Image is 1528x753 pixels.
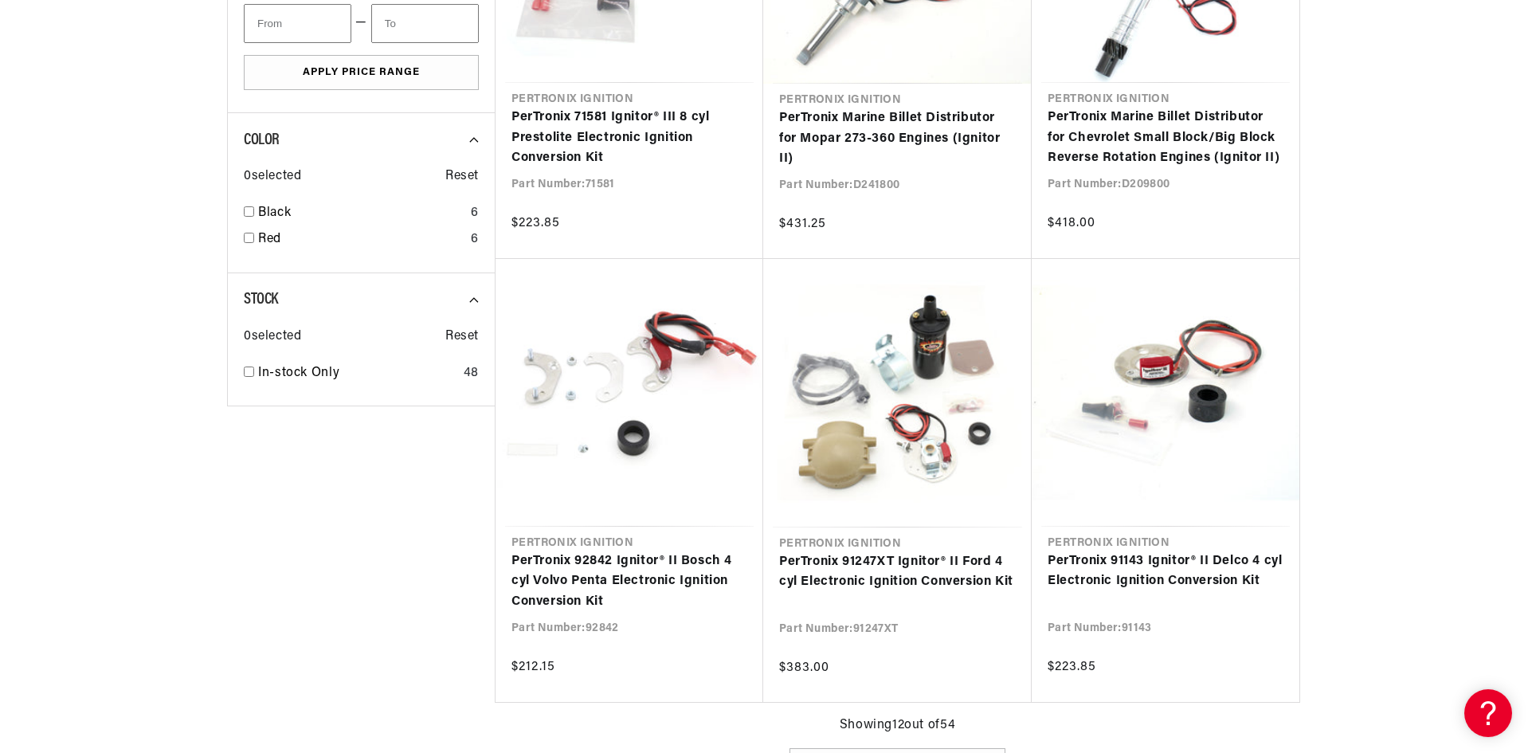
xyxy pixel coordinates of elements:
[355,13,367,33] span: —
[244,167,301,187] span: 0 selected
[471,229,479,250] div: 6
[244,4,351,43] input: From
[244,132,280,148] span: Color
[244,55,479,91] button: Apply Price Range
[779,552,1016,593] a: PerTronix 91247XT Ignitor® II Ford 4 cyl Electronic Ignition Conversion Kit
[244,292,278,308] span: Stock
[258,203,464,224] a: Black
[445,327,479,347] span: Reset
[840,716,955,736] span: Showing 12 out of 54
[471,203,479,224] div: 6
[1048,551,1283,592] a: PerTronix 91143 Ignitor® II Delco 4 cyl Electronic Ignition Conversion Kit
[779,108,1016,170] a: PerTronix Marine Billet Distributor for Mopar 273-360 Engines (Ignitor II)
[244,327,301,347] span: 0 selected
[464,363,479,384] div: 48
[511,551,747,613] a: PerTronix 92842 Ignitor® II Bosch 4 cyl Volvo Penta Electronic Ignition Conversion Kit
[445,167,479,187] span: Reset
[371,4,479,43] input: To
[258,363,457,384] a: In-stock Only
[1048,108,1283,169] a: PerTronix Marine Billet Distributor for Chevrolet Small Block/Big Block Reverse Rotation Engines ...
[511,108,747,169] a: PerTronix 71581 Ignitor® III 8 cyl Prestolite Electronic Ignition Conversion Kit
[258,229,464,250] a: Red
